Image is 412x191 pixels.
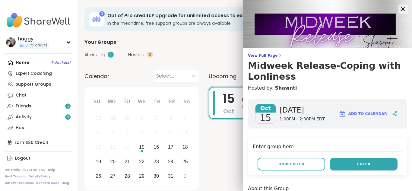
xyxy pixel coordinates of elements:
div: 14 [125,143,130,151]
div: 26 [96,172,101,180]
div: Not available Friday, October 10th, 2025 [164,126,177,139]
div: 23 [154,158,159,166]
span: Midweek Release-Coping with Lonliness [242,96,393,103]
div: Mo [105,95,118,108]
div: 0 [147,52,153,58]
div: Choose Friday, October 24th, 2025 [164,155,177,168]
div: 1 [141,114,143,122]
h3: Out of Pro credits? Upgrade for unlimited access to expert-led coaching groups. [107,12,356,19]
div: Friends [16,103,31,109]
div: 18 [182,143,188,151]
span: 5 [67,115,69,120]
a: Redeem Code [36,181,59,185]
div: Choose Wednesday, October 29th, 2025 [135,170,148,183]
div: Choose Thursday, October 16th, 2025 [150,141,163,154]
a: Shawnti [275,84,297,92]
div: Sa [180,95,193,108]
div: Choose Thursday, October 23rd, 2025 [150,155,163,168]
div: Not available Tuesday, October 7th, 2025 [121,126,134,139]
a: Host Training [5,174,27,179]
div: Not available Tuesday, September 30th, 2025 [121,112,134,125]
span: Your Groups [84,39,116,46]
span: Add to Calendar [348,111,387,116]
div: Expert Coaching [16,71,52,77]
h4: Enter group here [253,143,402,152]
div: Choose Saturday, October 18th, 2025 [179,141,192,154]
a: FAQ [39,168,46,172]
a: Expert Coaching [5,68,72,79]
div: 8 [141,129,143,137]
div: Not available Thursday, October 2nd, 2025 [150,112,163,125]
img: huggy [6,37,16,47]
span: Oct [255,104,276,113]
div: 27 [110,172,116,180]
div: 24 [168,158,173,166]
span: Hosting [128,52,144,58]
span: 1:00PM - 2:00PM EDT [242,103,393,110]
div: Logout [15,155,30,161]
div: 22 [139,158,144,166]
div: 15 [139,143,144,151]
div: Not available Sunday, October 5th, 2025 [92,126,105,139]
div: 9 [155,129,157,137]
span: Calendar [84,72,109,80]
span: Oct [223,107,234,116]
div: Choose Wednesday, October 22nd, 2025 [135,155,148,168]
div: Choose Sunday, October 26th, 2025 [92,170,105,183]
div: 28 [96,114,101,122]
a: View Full PageMidweek Release-Coping with Lonliness [248,53,407,82]
div: 29 [110,114,116,122]
div: Choose Tuesday, October 21st, 2025 [121,155,134,168]
div: 1 [108,52,114,58]
div: Not available Sunday, October 12th, 2025 [92,141,105,154]
div: Not available Monday, September 29th, 2025 [106,112,119,125]
div: 7 [126,129,129,137]
span: 15 [260,113,271,123]
div: Not available Thursday, October 9th, 2025 [150,126,163,139]
div: Not available Monday, October 6th, 2025 [106,126,119,139]
a: Safety Policy [29,174,50,179]
div: 16 [154,143,159,151]
div: 25 [182,158,188,166]
span: Enter [357,161,370,167]
div: Chat [16,92,27,98]
button: Unregister [258,158,325,170]
button: Enter [330,158,398,170]
div: Not available Wednesday, October 1st, 2025 [135,112,148,125]
div: Th [150,95,163,108]
span: [DATE] [280,105,325,115]
h3: Midweek Release-Coping with Lonliness [248,60,407,82]
div: Not available Tuesday, October 14th, 2025 [121,141,134,154]
div: 5 [97,129,100,137]
div: Choose Monday, October 20th, 2025 [106,155,119,168]
div: huggy [18,36,49,42]
div: Su [90,95,103,108]
h4: Hosted by: [248,84,407,92]
span: Attending [84,52,105,58]
div: Not available Saturday, October 4th, 2025 [179,112,192,125]
div: Tu [120,95,133,108]
div: Choose Friday, October 17th, 2025 [164,141,177,154]
div: 2 [155,114,157,122]
div: Not available Sunday, September 28th, 2025 [92,112,105,125]
div: Choose Sunday, October 19th, 2025 [92,155,105,168]
div: Not available Friday, October 3rd, 2025 [164,112,177,125]
div: 4 [184,114,186,122]
a: Activity5 [5,112,72,123]
div: 21 [125,158,130,166]
div: Choose Wednesday, October 15th, 2025 [135,141,148,154]
a: About Us [22,168,37,172]
div: 30 [154,172,159,180]
div: 17 [168,143,173,151]
div: Not available Wednesday, October 8th, 2025 [135,126,148,139]
a: Chat [5,90,72,101]
span: 15 [223,90,235,107]
span: 0 Pro credits [25,43,48,48]
img: ShareWell Nav Logo [5,10,72,31]
div: 13 [110,143,116,151]
div: We [135,95,148,108]
span: 1:00PM - 2:00PM EDT [280,116,325,122]
a: Blog [62,181,69,185]
div: Activity [16,114,32,120]
div: Not available Saturday, October 11th, 2025 [179,126,192,139]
